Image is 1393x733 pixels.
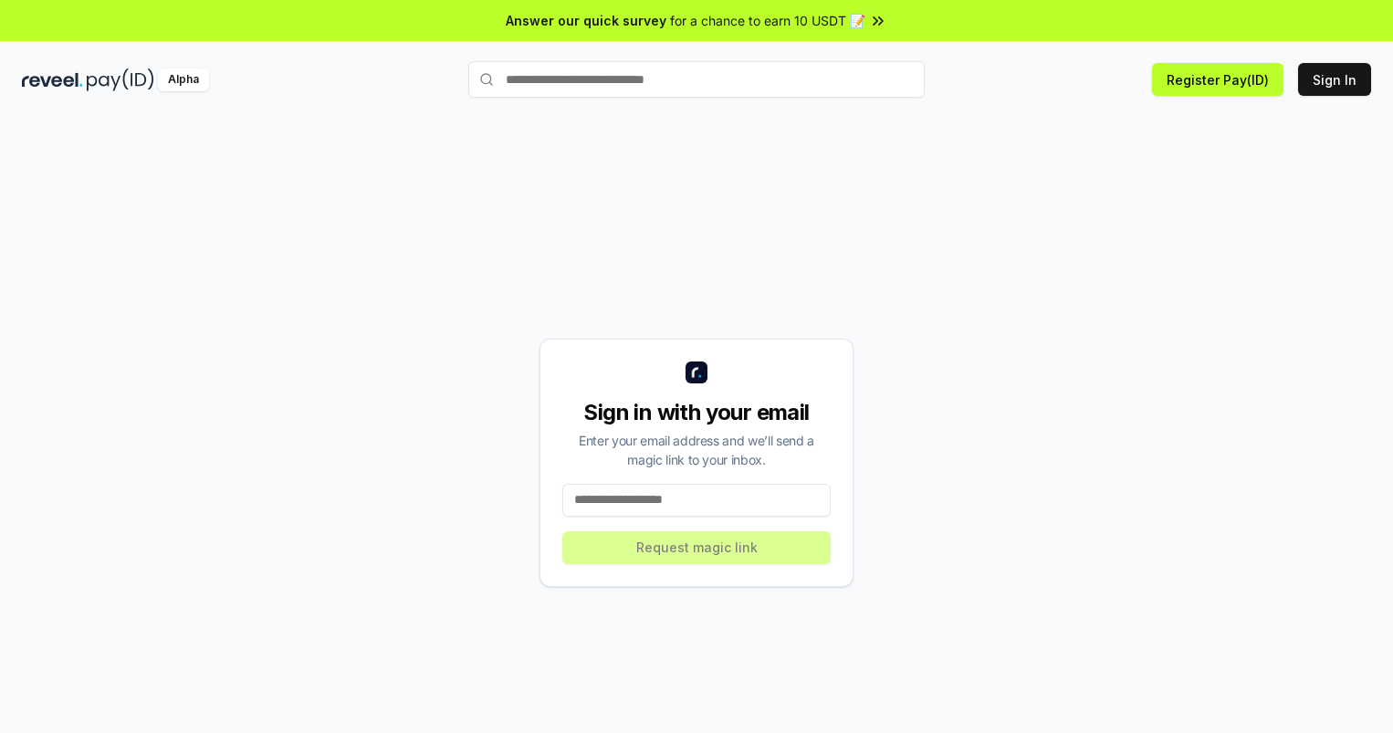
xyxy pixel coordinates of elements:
button: Sign In [1298,63,1371,96]
img: logo_small [686,361,707,383]
img: pay_id [87,68,154,91]
button: Register Pay(ID) [1152,63,1283,96]
div: Alpha [158,68,209,91]
img: reveel_dark [22,68,83,91]
span: Answer our quick survey [506,11,666,30]
div: Enter your email address and we’ll send a magic link to your inbox. [562,431,831,469]
span: for a chance to earn 10 USDT 📝 [670,11,865,30]
div: Sign in with your email [562,398,831,427]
